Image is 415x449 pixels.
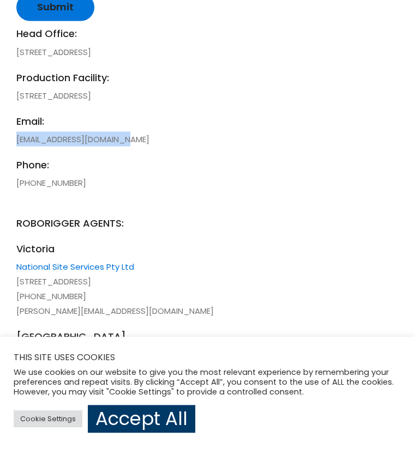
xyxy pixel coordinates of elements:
[16,26,366,59] li: [STREET_ADDRESS]
[16,157,366,190] li: [PHONE_NUMBER]
[16,113,366,146] li: [EMAIL_ADDRESS][DOMAIN_NAME]
[14,350,401,365] h5: THIS SITE USES COOKIES
[16,201,366,230] span: ROBORIGGER AGENTS:
[16,329,366,343] span: [GEOGRAPHIC_DATA]
[16,329,366,405] li: [STREET_ADDRESS] 07 3287 1381 [EMAIL_ADDRESS][DOMAIN_NAME]
[16,260,134,272] a: National Site Services Pty Ltd
[16,26,366,41] span: Head Office:
[14,410,82,427] a: Cookie Settings
[14,367,401,397] div: We use cookies on our website to give you the most relevant experience by remembering your prefer...
[16,113,366,128] span: email:
[88,405,195,433] a: Accept All
[16,70,366,102] li: [STREET_ADDRESS]
[16,241,366,318] li: [STREET_ADDRESS] [PHONE_NUMBER] [PERSON_NAME][EMAIL_ADDRESS][DOMAIN_NAME]
[16,70,366,84] span: Production Facility:
[16,241,366,256] span: Victoria
[16,157,366,172] span: phone:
